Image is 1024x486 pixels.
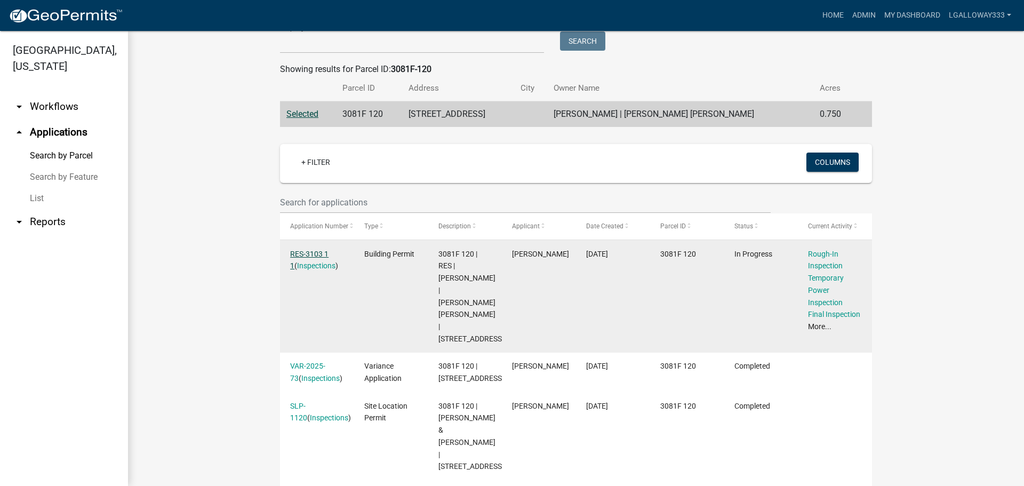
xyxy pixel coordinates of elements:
[586,362,608,370] span: 01/30/2025
[660,362,696,370] span: 3081F 120
[560,31,605,51] button: Search
[586,222,623,230] span: Date Created
[290,402,307,423] a: SLP-1120
[512,362,569,370] span: Derek Bracewell
[336,101,403,128] td: 3081F 120
[301,374,340,383] a: Inspections
[547,76,813,101] th: Owner Name
[808,310,860,318] a: Final Inspection
[514,76,547,101] th: City
[734,222,753,230] span: Status
[293,153,339,172] a: + Filter
[290,360,343,385] div: ( )
[808,274,844,307] a: Temporary Power Inspection
[734,402,770,410] span: Completed
[808,222,852,230] span: Current Activity
[438,250,504,343] span: 3081F 120 | RES | RANDY G GASPARD | GASPARD STEPHANIE CAROL | 216 OLD ORCHARD RD
[848,5,880,26] a: Admin
[402,101,514,128] td: [STREET_ADDRESS]
[402,76,514,101] th: Address
[798,213,872,239] datatable-header-cell: Current Activity
[13,216,26,228] i: arrow_drop_down
[310,413,348,422] a: Inspections
[290,222,348,230] span: Application Number
[280,63,872,76] div: Showing results for Parcel ID:
[813,101,856,128] td: 0.750
[13,100,26,113] i: arrow_drop_down
[438,362,504,383] span: 3081F 120 | 216 OLD ORCHARD RD
[364,362,402,383] span: Variance Application
[808,250,843,270] a: Rough-In Inspection
[734,362,770,370] span: Completed
[806,153,859,172] button: Columns
[586,402,608,410] span: 10/18/2024
[660,402,696,410] span: 3081F 120
[280,213,354,239] datatable-header-cell: Application Number
[438,402,504,471] span: 3081F 120 | RANDY & STEPHANIE GASPARD | 216 OLD ORCHARD RD
[336,76,403,101] th: Parcel ID
[808,322,831,331] a: More...
[364,222,378,230] span: Type
[576,213,650,239] datatable-header-cell: Date Created
[818,5,848,26] a: Home
[945,5,1015,26] a: lgalloway333
[660,250,696,258] span: 3081F 120
[290,362,325,383] a: VAR-2025-73
[364,250,414,258] span: Building Permit
[280,192,771,213] input: Search for applications
[547,101,813,128] td: [PERSON_NAME] | [PERSON_NAME] [PERSON_NAME]
[512,222,540,230] span: Applicant
[512,250,569,258] span: Nick Bryant
[391,64,431,74] strong: 3081F-120
[290,248,343,273] div: ( )
[354,213,428,239] datatable-header-cell: Type
[813,76,856,101] th: Acres
[364,402,407,423] span: Site Location Permit
[650,213,724,239] datatable-header-cell: Parcel ID
[290,250,329,270] a: RES-3103 1 1
[297,261,335,270] a: Inspections
[734,250,772,258] span: In Progress
[428,213,502,239] datatable-header-cell: Description
[512,402,569,410] span: Nick Bryant
[502,213,576,239] datatable-header-cell: Applicant
[586,250,608,258] span: 03/27/2025
[438,222,471,230] span: Description
[286,109,318,119] a: Selected
[13,126,26,139] i: arrow_drop_up
[660,222,686,230] span: Parcel ID
[880,5,945,26] a: My Dashboard
[724,213,798,239] datatable-header-cell: Status
[290,400,343,425] div: ( )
